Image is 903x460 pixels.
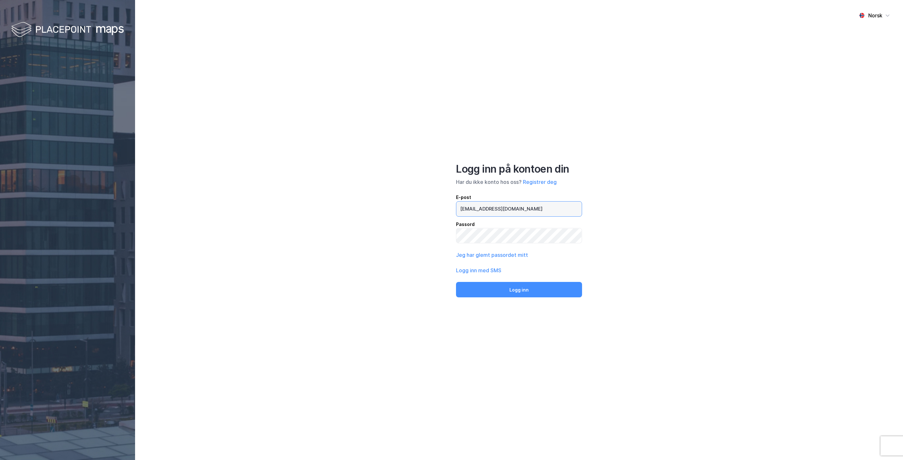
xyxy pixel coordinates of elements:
[456,221,582,228] div: Passord
[456,194,582,201] div: E-post
[456,163,582,176] div: Logg inn på kontoen din
[11,21,124,40] img: logo-white.f07954bde2210d2a523dddb988cd2aa7.svg
[456,282,582,297] button: Logg inn
[456,266,501,274] button: Logg inn med SMS
[523,178,557,186] button: Registrer deg
[456,251,528,259] button: Jeg har glemt passordet mitt
[871,429,903,460] iframe: Chat Widget
[868,12,882,19] div: Norsk
[456,178,582,186] div: Har du ikke konto hos oss?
